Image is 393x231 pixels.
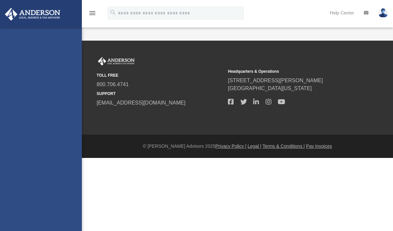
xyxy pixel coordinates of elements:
[378,8,388,18] img: User Pic
[97,91,223,97] small: SUPPORT
[215,144,247,149] a: Privacy Policy |
[109,9,117,16] i: search
[263,144,305,149] a: Terms & Conditions |
[3,8,62,21] img: Anderson Advisors Platinum Portal
[88,12,96,17] a: menu
[88,9,96,17] i: menu
[97,72,223,78] small: TOLL FREE
[82,143,393,150] div: © [PERSON_NAME] Advisors 2025
[97,57,136,66] img: Anderson Advisors Platinum Portal
[97,82,129,87] a: 800.706.4741
[306,144,332,149] a: Pay Invoices
[248,144,261,149] a: Legal |
[228,78,323,83] a: [STREET_ADDRESS][PERSON_NAME]
[228,86,312,91] a: [GEOGRAPHIC_DATA][US_STATE]
[228,68,355,74] small: Headquarters & Operations
[97,100,185,106] a: [EMAIL_ADDRESS][DOMAIN_NAME]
